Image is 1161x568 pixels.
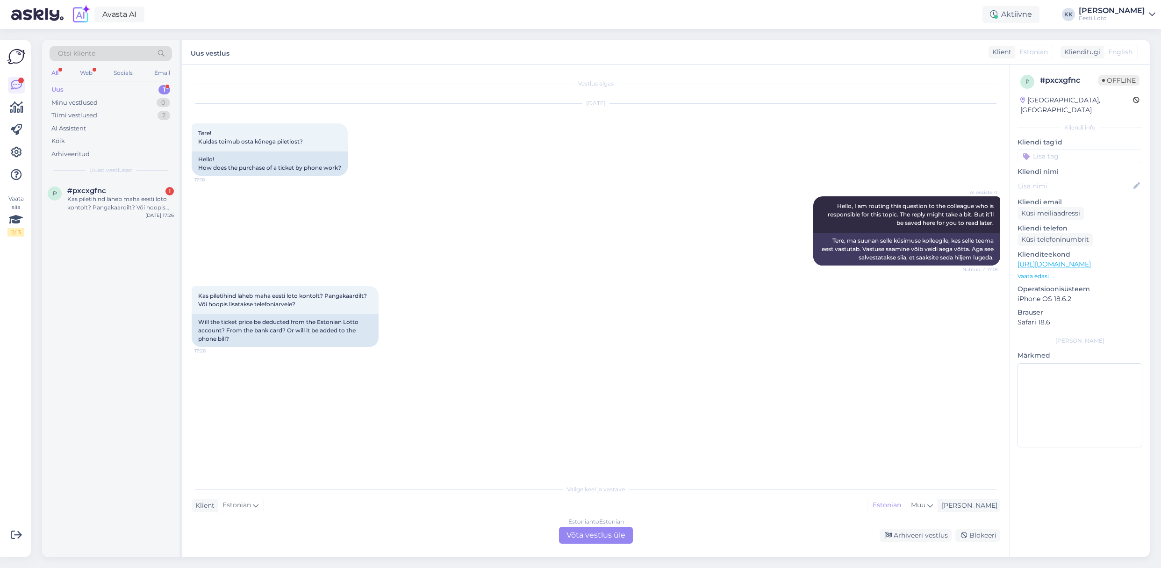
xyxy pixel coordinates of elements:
div: Eesti Loto [1079,14,1145,22]
div: [DATE] 17:26 [145,212,174,219]
div: Klienditugi [1061,47,1100,57]
span: Estonian [222,500,251,510]
div: Email [152,67,172,79]
span: 17:26 [194,347,229,354]
span: Hello, I am routing this question to the colleague who is responsible for this topic. The reply m... [828,202,995,226]
span: Nähtud ✓ 17:18 [962,266,997,273]
div: Arhiveeritud [51,150,90,159]
div: Tiimi vestlused [51,111,97,120]
div: AI Assistent [51,124,86,133]
div: All [50,67,60,79]
span: English [1108,47,1132,57]
p: Vaata edasi ... [1018,272,1142,280]
img: explore-ai [71,5,91,24]
div: Uus [51,85,64,94]
input: Lisa tag [1018,149,1142,163]
p: iPhone OS 18.6.2 [1018,294,1142,304]
div: Arhiveeri vestlus [880,529,952,542]
div: [PERSON_NAME] [938,501,997,510]
div: KK [1062,8,1075,21]
div: Hello! How does the purchase of a ticket by phone work? [192,151,348,176]
p: Klienditeekond [1018,250,1142,259]
div: Klient [192,501,215,510]
div: Estonian to Estonian [568,518,624,526]
p: Brauser [1018,308,1142,317]
input: Lisa nimi [1018,181,1132,191]
a: [URL][DOMAIN_NAME] [1018,260,1091,268]
div: 2 / 3 [7,228,24,237]
span: Uued vestlused [89,166,133,174]
p: Kliendi email [1018,197,1142,207]
span: Otsi kliente [58,49,95,58]
label: Uus vestlus [191,46,229,58]
div: Küsi telefoninumbrit [1018,233,1093,246]
div: Estonian [868,498,906,512]
div: 1 [165,187,174,195]
span: p [1025,78,1030,85]
span: Tere! Kuidas toimub osta kõnega piletiost? [198,129,303,145]
div: [DATE] [192,99,1000,108]
div: Küsi meiliaadressi [1018,207,1084,220]
span: 17:18 [194,176,229,183]
div: Aktiivne [982,6,1039,23]
div: 1 [158,85,170,94]
p: Kliendi nimi [1018,167,1142,177]
span: Offline [1098,75,1139,86]
div: [PERSON_NAME] [1079,7,1145,14]
span: Muu [911,501,925,509]
div: Kliendi info [1018,123,1142,132]
div: Will the ticket price be deducted from the Estonian Lotto account? From the bank card? Or will it... [192,314,379,347]
div: Kõik [51,137,65,146]
span: Kas piletihind läheb maha eesti loto kontolt? Pangakaardilt? Või hoopis lisatakse telefoniarvele? [198,292,368,308]
img: Askly Logo [7,48,25,65]
p: Safari 18.6 [1018,317,1142,327]
div: Võta vestlus üle [559,527,633,544]
div: Web [78,67,94,79]
div: Kas piletihind läheb maha eesti loto kontolt? Pangakaardilt? Või hoopis lisatakse telefoniarvele? [67,195,174,212]
div: 2 [158,111,170,120]
div: [GEOGRAPHIC_DATA], [GEOGRAPHIC_DATA] [1020,95,1133,115]
div: Klient [989,47,1011,57]
span: AI Assistent [962,189,997,196]
div: 0 [157,98,170,108]
a: [PERSON_NAME]Eesti Loto [1079,7,1155,22]
div: # pxcxgfnc [1040,75,1098,86]
span: #pxcxgfnc [67,187,106,195]
div: Tere, ma suunan selle küsimuse kolleegile, kes selle teema eest vastutab. Vastuse saamine võib ve... [813,233,1000,266]
span: p [53,190,57,197]
div: Blokeeri [955,529,1000,542]
div: Vaata siia [7,194,24,237]
p: Kliendi telefon [1018,223,1142,233]
div: Vestlus algas [192,79,1000,88]
div: [PERSON_NAME] [1018,337,1142,345]
p: Märkmed [1018,351,1142,360]
div: Socials [112,67,135,79]
div: Valige keel ja vastake [192,485,1000,494]
a: Avasta AI [94,7,144,22]
p: Kliendi tag'id [1018,137,1142,147]
span: Estonian [1019,47,1048,57]
div: Minu vestlused [51,98,98,108]
p: Operatsioonisüsteem [1018,284,1142,294]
